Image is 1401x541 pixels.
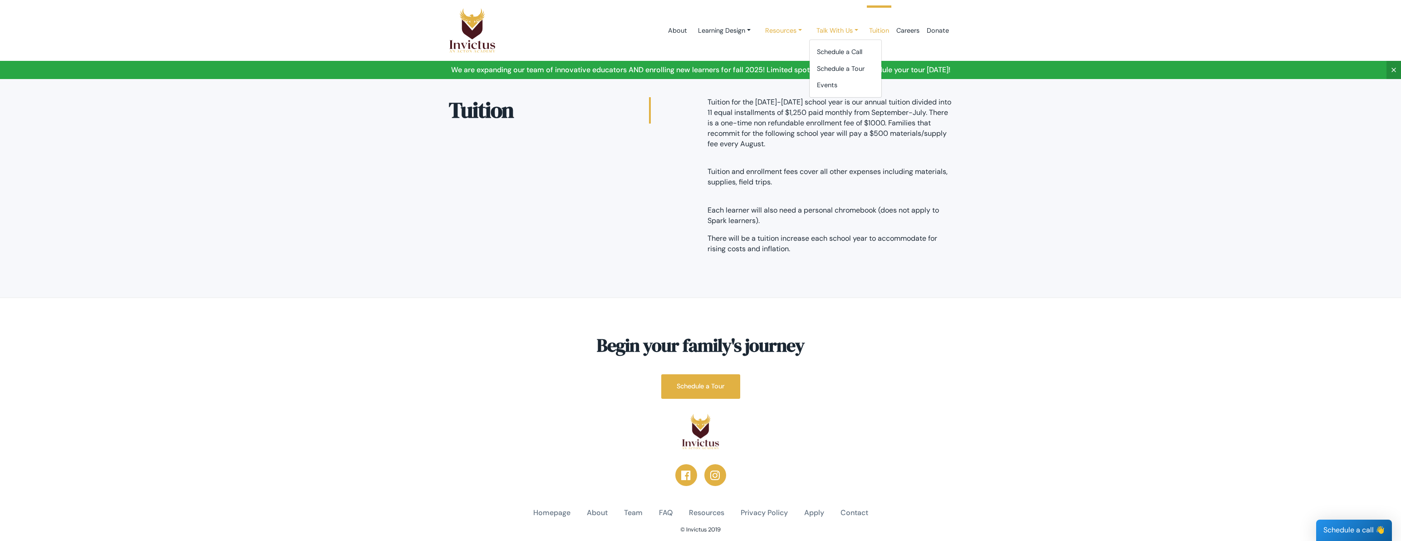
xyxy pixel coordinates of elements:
img: Logo [449,8,496,53]
h2: Tuition [449,97,651,124]
div: Learning Design [809,40,882,98]
a: About [587,508,608,518]
a: Privacy Policy [741,508,788,518]
p: Tuition for the [DATE]-[DATE] school year is our annual tuition divided into 11 equal installment... [708,97,953,149]
p: Each learner will also need a personal chromebook (does not apply to Spark learners). [708,205,953,226]
a: Donate [923,11,953,50]
a: Careers [893,11,923,50]
a: Homepage [533,508,570,518]
p: © Invictus 2019 [449,526,953,534]
a: Contact [841,508,868,518]
a: Learning Design [691,22,758,39]
img: logo.png [682,413,719,450]
a: Resources [689,508,724,518]
a: Talk With Us [809,22,865,39]
a: About [664,11,691,50]
p: There will be a tuition increase each school year to accommodate for rising costs and inflation. [708,233,953,254]
a: Team [624,508,643,518]
a: Apply [804,508,824,518]
a: Events [810,77,881,94]
a: Tuition [865,11,893,50]
div: Schedule a call 👋 [1316,520,1392,541]
p: Tuition and enrollment fees cover all other expenses including materials, supplies, field trips. [708,167,953,188]
a: FAQ [659,508,673,518]
a: Schedule a Tour [810,60,881,77]
h3: Begin your family's journey [449,334,953,356]
a: Schedule a Call [810,44,881,60]
a: Schedule a Tour [661,374,740,398]
a: Resources [758,22,809,39]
